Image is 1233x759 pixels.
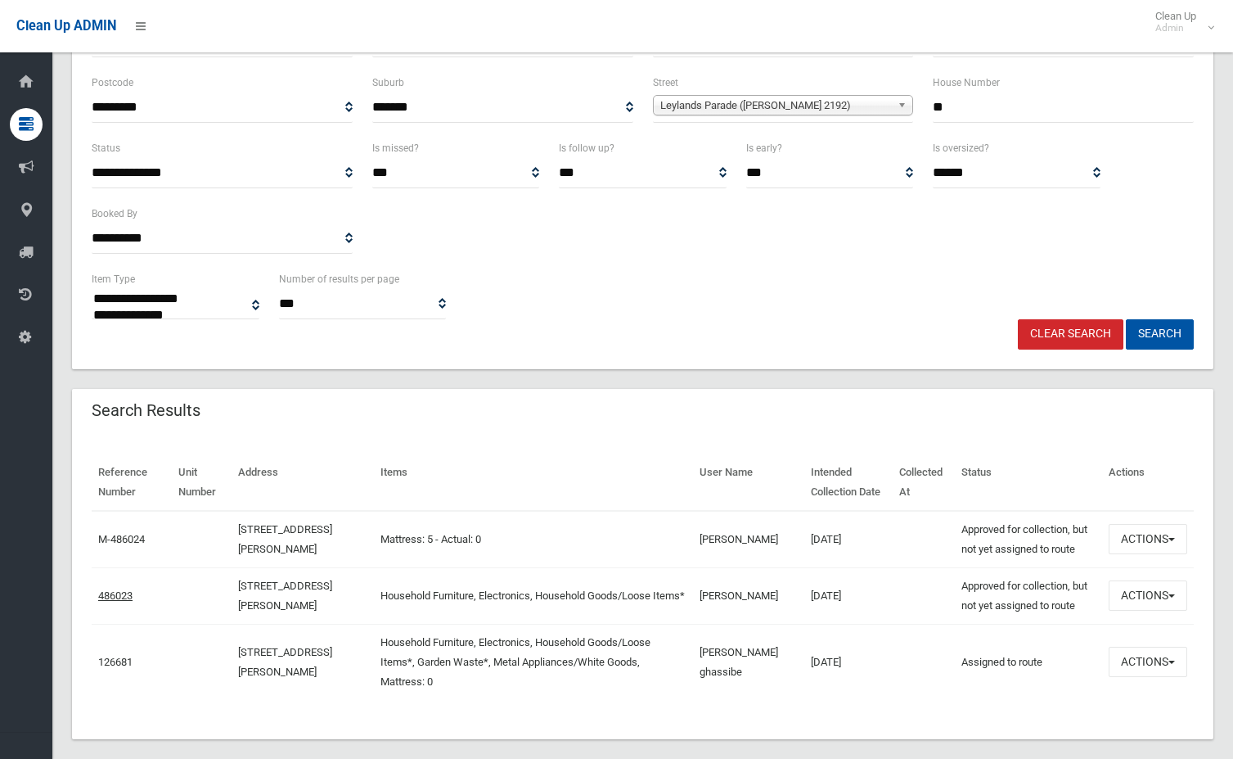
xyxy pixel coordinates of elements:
[238,580,332,612] a: [STREET_ADDRESS][PERSON_NAME]
[933,139,989,157] label: Is oversized?
[804,567,893,624] td: [DATE]
[232,454,374,511] th: Address
[893,454,955,511] th: Collected At
[1018,319,1123,350] a: Clear Search
[693,454,804,511] th: User Name
[1126,319,1194,350] button: Search
[955,511,1101,568] td: Approved for collection, but not yet assigned to route
[804,454,893,511] th: Intended Collection Date
[1109,581,1187,611] button: Actions
[1102,454,1194,511] th: Actions
[693,624,804,700] td: [PERSON_NAME] ghassibe
[374,454,693,511] th: Items
[172,454,232,511] th: Unit Number
[955,624,1101,700] td: Assigned to route
[92,454,172,511] th: Reference Number
[92,139,120,157] label: Status
[98,533,145,545] a: M-486024
[1155,22,1196,34] small: Admin
[693,511,804,568] td: [PERSON_NAME]
[746,139,782,157] label: Is early?
[933,74,1000,92] label: House Number
[72,395,220,427] header: Search Results
[92,74,133,92] label: Postcode
[374,624,693,700] td: Household Furniture, Electronics, Household Goods/Loose Items*, Garden Waste*, Metal Appliances/W...
[1109,524,1187,554] button: Actions
[660,96,892,115] span: Leylands Parade ([PERSON_NAME] 2192)
[1147,10,1213,34] span: Clean Up
[16,18,116,34] span: Clean Up ADMIN
[92,205,137,223] label: Booked By
[653,74,678,92] label: Street
[955,567,1101,624] td: Approved for collection, but not yet assigned to route
[804,624,893,700] td: [DATE]
[98,590,133,602] a: 486023
[804,511,893,568] td: [DATE]
[372,74,404,92] label: Suburb
[374,511,693,568] td: Mattress: 5 - Actual: 0
[559,139,614,157] label: Is follow up?
[955,454,1101,511] th: Status
[693,567,804,624] td: [PERSON_NAME]
[372,139,419,157] label: Is missed?
[1109,647,1187,677] button: Actions
[92,270,135,288] label: Item Type
[238,523,332,555] a: [STREET_ADDRESS][PERSON_NAME]
[98,656,133,668] a: 126681
[279,270,399,288] label: Number of results per page
[238,646,332,678] a: [STREET_ADDRESS][PERSON_NAME]
[374,567,693,624] td: Household Furniture, Electronics, Household Goods/Loose Items*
